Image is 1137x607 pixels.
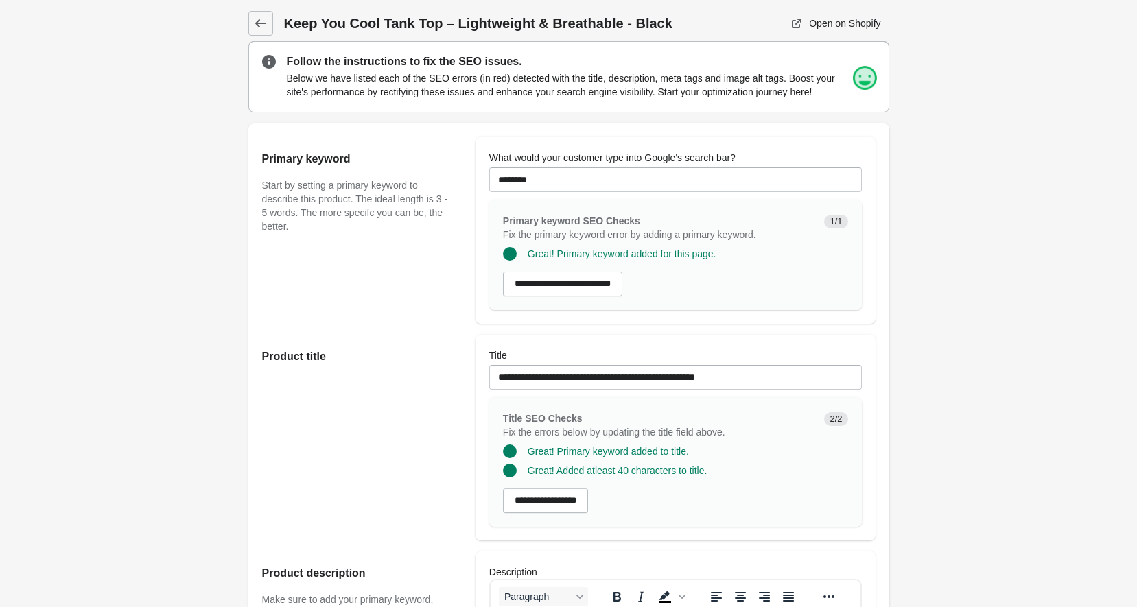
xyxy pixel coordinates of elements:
button: Align left [705,587,728,606]
button: Blocks [499,587,588,606]
span: Great! Primary keyword added to title. [528,446,689,457]
span: 2/2 [824,412,847,426]
div: Background color [653,587,688,606]
p: Fix the primary keyword error by adding a primary keyword. [503,228,814,241]
button: Italic [629,587,653,606]
img: happy.png [851,64,878,92]
button: Align right [753,587,776,606]
p: Fix the errors below by updating the title field above. [503,425,814,439]
button: Reveal or hide additional toolbar items [817,587,841,606]
p: Start by setting a primary keyword to describe this product. The ideal length is 3 - 5 words. The... [262,178,448,233]
h2: Product description [262,565,448,582]
span: Great! Added atleast 40 characters to title. [528,465,707,476]
h1: Keep You Cool Tank Top – Lightweight & Breathable - Black [284,14,723,33]
span: Great! Primary keyword added for this page. [528,248,716,259]
p: Follow the instructions to fix the SEO issues. [287,53,876,70]
span: 1/1 [824,215,847,228]
a: Open on Shopify [784,11,889,36]
h2: Product title [262,348,448,365]
button: Align center [729,587,752,606]
h2: Primary keyword [262,151,448,167]
span: Title SEO Checks [503,413,583,424]
p: Below we have listed each of the SEO errors (in red) detected with the title, description, meta t... [287,71,876,99]
button: Justify [777,587,800,606]
span: Paragraph [504,591,572,602]
div: Open on Shopify [809,18,880,29]
label: Title [489,348,507,362]
label: What would your customer type into Google's search bar? [489,151,736,165]
span: Primary keyword SEO Checks [503,215,640,226]
button: Bold [605,587,629,606]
